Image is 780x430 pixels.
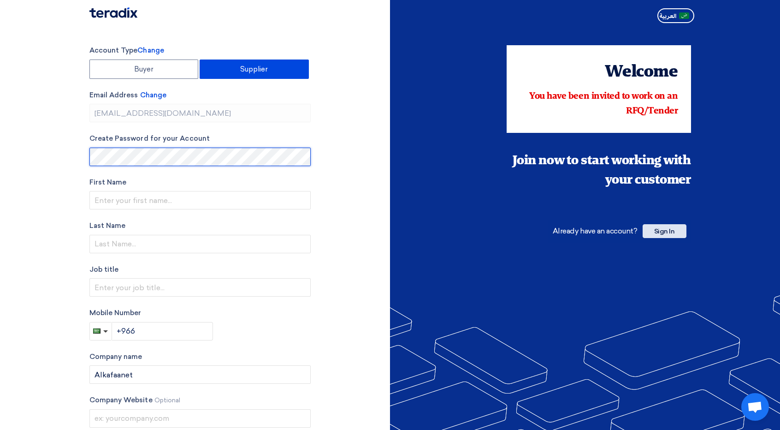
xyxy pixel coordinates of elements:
label: First Name [89,177,311,188]
img: ar-AR.png [679,12,689,19]
a: Sign In [643,227,686,235]
input: Last Name... [89,235,311,253]
label: Buyer [89,60,199,79]
span: Sign In [643,224,686,238]
img: Teradix logo [89,7,137,18]
label: Mobile Number [89,308,311,318]
input: ex: yourcompany.com [89,409,311,428]
label: Supplier [200,60,309,79]
span: Change [137,46,164,54]
label: Last Name [89,221,311,231]
div: Welcome [520,60,678,85]
label: Account Type [89,45,311,56]
input: Enter phone number... [112,322,213,340]
span: Change [140,91,166,99]
span: You have been invited to work on an RFQ/Tender [529,92,678,116]
a: Open chat [741,393,769,421]
label: Company Website [89,395,311,406]
span: Optional [154,397,181,404]
label: Email Address [89,90,311,101]
div: Join now to start working with your customer [507,151,691,190]
label: Create Password for your Account [89,133,311,144]
span: العربية [659,13,676,19]
label: Job title [89,264,311,275]
input: Enter your job title... [89,278,311,297]
input: Enter your first name... [89,191,311,209]
input: Enter your company name... [89,365,311,384]
input: Enter your business email... [89,104,311,122]
label: Company name [89,352,311,362]
button: العربية [657,8,694,23]
span: Already have an account? [553,227,637,235]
